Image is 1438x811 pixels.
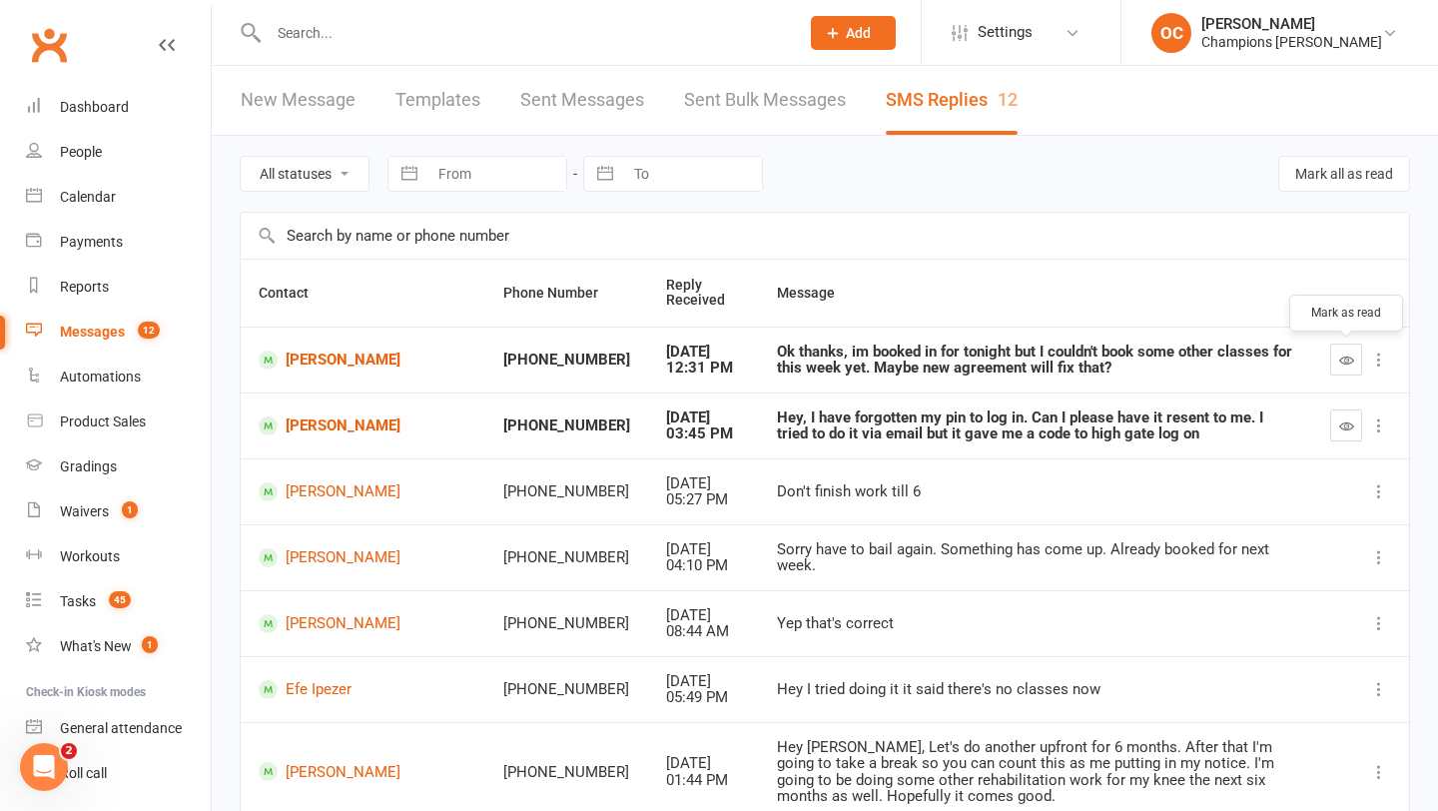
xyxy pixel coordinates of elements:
input: From [427,157,566,191]
input: To [623,157,762,191]
div: Workouts [60,548,120,564]
a: New Message [241,66,356,135]
a: Workouts [26,534,211,579]
div: Automations [60,369,141,385]
div: Product Sales [60,413,146,429]
span: 12 [138,322,160,339]
div: Calendar [60,189,116,205]
input: Search by name or phone number [241,213,1409,259]
a: Sent Bulk Messages [684,66,846,135]
div: 12:31 PM [666,360,740,377]
a: Waivers 1 [26,489,211,534]
div: [DATE] [666,755,740,772]
button: Mark all as read [1278,156,1410,192]
div: [DATE] [666,673,740,690]
span: 1 [122,501,138,518]
div: Reports [60,279,109,295]
a: Roll call [26,751,211,796]
div: Hey [PERSON_NAME], Let's do another upfront for 6 months. After that I'm going to take a break so... [777,739,1294,805]
div: [DATE] [666,607,740,624]
a: Clubworx [24,20,74,70]
a: Gradings [26,444,211,489]
a: People [26,130,211,175]
div: [PHONE_NUMBER] [503,764,630,781]
div: [PERSON_NAME] [1201,15,1382,33]
a: Efe Ipezer [259,680,467,699]
a: Payments [26,220,211,265]
a: [PERSON_NAME] [259,762,467,781]
div: Gradings [60,458,117,474]
th: Reply Received [648,260,758,327]
span: 1 [142,636,158,653]
a: SMS Replies12 [886,66,1018,135]
a: [PERSON_NAME] [259,416,467,435]
a: Reports [26,265,211,310]
div: 05:49 PM [666,689,740,706]
div: [PHONE_NUMBER] [503,483,630,500]
div: 05:27 PM [666,491,740,508]
div: [DATE] [666,409,740,426]
div: Don't finish work till 6 [777,483,1294,500]
div: Champions [PERSON_NAME] [1201,33,1382,51]
div: [PHONE_NUMBER] [503,681,630,698]
iframe: Intercom live chat [20,743,68,791]
div: 12 [998,89,1018,110]
a: [PERSON_NAME] [259,614,467,633]
div: 04:10 PM [666,557,740,574]
div: [DATE] [666,475,740,492]
a: [PERSON_NAME] [259,482,467,501]
div: [PHONE_NUMBER] [503,417,630,434]
div: 01:44 PM [666,772,740,789]
div: Sorry have to bail again. Something has come up. Already booked for next week. [777,541,1294,574]
input: Search... [263,19,785,47]
div: Ok thanks, im booked in for tonight but I couldn't book some other classes for this week yet. May... [777,344,1294,377]
div: Waivers [60,503,109,519]
th: Message [759,260,1312,327]
a: Sent Messages [520,66,644,135]
a: [PERSON_NAME] [259,548,467,567]
a: General attendance kiosk mode [26,706,211,751]
div: [PHONE_NUMBER] [503,549,630,566]
div: [PHONE_NUMBER] [503,352,630,369]
span: 2 [61,743,77,759]
div: OC [1151,13,1191,53]
div: What's New [60,638,132,654]
a: Automations [26,355,211,400]
a: [PERSON_NAME] [259,351,467,370]
div: Payments [60,234,123,250]
div: People [60,144,102,160]
a: Templates [395,66,480,135]
a: What's New1 [26,624,211,669]
div: Hey I tried doing it it said there's no classes now [777,681,1294,698]
a: Dashboard [26,85,211,130]
div: [DATE] [666,541,740,558]
span: Add [846,25,871,41]
div: Dashboard [60,99,129,115]
a: Calendar [26,175,211,220]
th: Contact [241,260,485,327]
a: Product Sales [26,400,211,444]
div: Tasks [60,593,96,609]
div: 03:45 PM [666,425,740,442]
span: Settings [978,10,1033,55]
div: [PHONE_NUMBER] [503,615,630,632]
div: Messages [60,324,125,340]
span: 45 [109,591,131,608]
div: Yep that's correct [777,615,1294,632]
div: 08:44 AM [666,623,740,640]
div: [DATE] [666,344,740,361]
th: Phone Number [485,260,648,327]
a: Messages 12 [26,310,211,355]
div: Hey, I have forgotten my pin to log in. Can I please have it resent to me. I tried to do it via e... [777,409,1294,442]
div: General attendance [60,720,182,736]
button: Add [811,16,896,50]
div: Roll call [60,765,107,781]
a: Tasks 45 [26,579,211,624]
